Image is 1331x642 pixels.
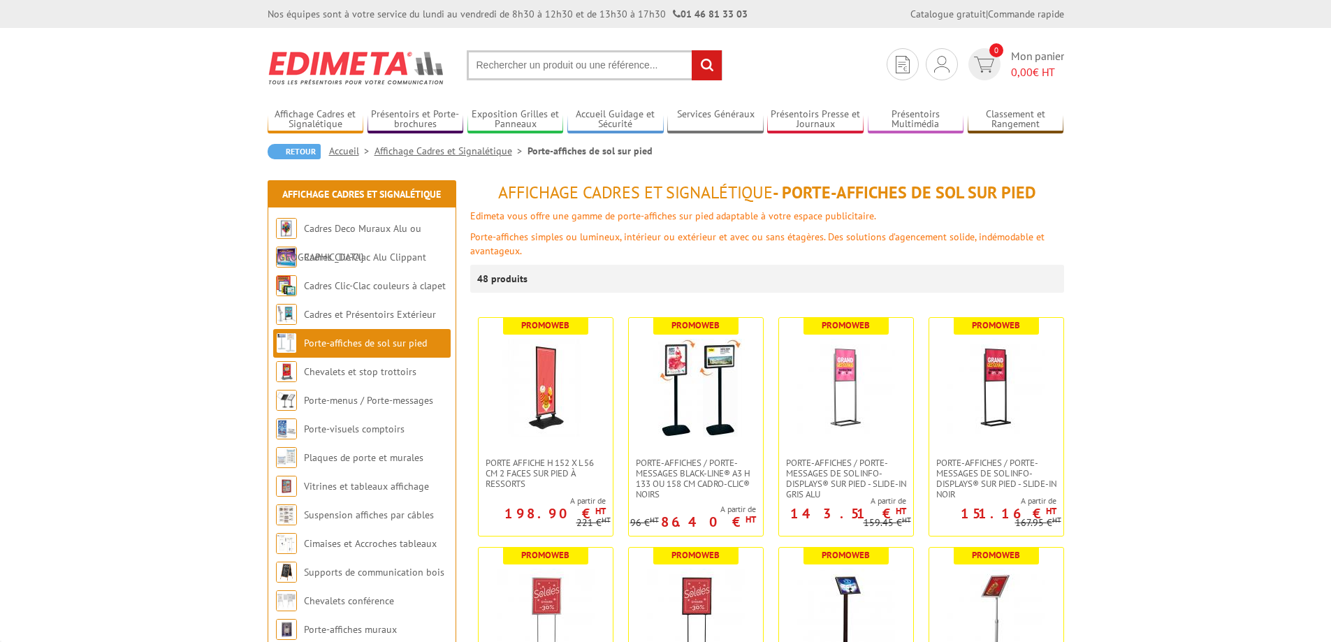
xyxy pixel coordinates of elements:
[797,339,895,437] img: Porte-affiches / Porte-messages de sol Info-Displays® sur pied - Slide-in Gris Alu
[896,505,906,517] sup: HT
[276,361,297,382] img: Chevalets et stop trottoirs
[268,42,446,94] img: Edimeta
[276,418,297,439] img: Porte-visuels comptoirs
[276,333,297,353] img: Porte-affiches de sol sur pied
[276,504,297,525] img: Suspension affiches par câbles
[902,515,911,525] sup: HT
[276,533,297,554] img: Cimaises et Accroches tableaux
[974,57,994,73] img: devis rapide
[467,108,564,131] a: Exposition Grilles et Panneaux
[961,509,1056,518] p: 151.16 €
[304,251,426,263] a: Cadres Clic-Clac Alu Clippant
[276,476,297,497] img: Vitrines et tableaux affichage
[304,451,423,464] a: Plaques de porte et murales
[282,188,441,200] a: Affichage Cadres et Signalétique
[470,210,876,222] font: Edimeta vous offre une gamme de porte-affiches sur pied adaptable à votre espace publicitaire.
[988,8,1064,20] a: Commande rapide
[910,8,986,20] a: Catalogue gratuit
[304,365,416,378] a: Chevalets et stop trottoirs
[304,337,427,349] a: Porte-affiches de sol sur pied
[786,458,906,499] span: Porte-affiches / Porte-messages de sol Info-Displays® sur pied - Slide-in Gris Alu
[968,108,1064,131] a: Classement et Rangement
[936,458,1056,499] span: Porte-affiches / Porte-messages de sol Info-Displays® sur pied - Slide-in Noir
[497,339,595,437] img: Porte Affiche H 152 x L 56 cm 2 faces sur pied à ressorts
[576,518,611,528] p: 221 €
[276,304,297,325] img: Cadres et Présentoirs Extérieur
[934,56,950,73] img: devis rapide
[745,513,756,525] sup: HT
[567,108,664,131] a: Accueil Guidage et Sécurité
[521,549,569,561] b: Promoweb
[304,423,405,435] a: Porte-visuels comptoirs
[972,549,1020,561] b: Promoweb
[595,505,606,517] sup: HT
[276,447,297,468] img: Plaques de porte et murales
[650,515,659,525] sup: HT
[896,56,910,73] img: devis rapide
[374,145,528,157] a: Affichage Cadres et Signalétique
[304,308,436,321] a: Cadres et Présentoirs Extérieur
[304,623,397,636] a: Porte-affiches muraux
[667,108,764,131] a: Services Généraux
[779,495,906,506] span: A partir de
[467,50,722,80] input: Rechercher un produit ou une référence...
[767,108,864,131] a: Présentoirs Presse et Journaux
[929,495,1056,506] span: A partir de
[929,458,1063,499] a: Porte-affiches / Porte-messages de sol Info-Displays® sur pied - Slide-in Noir
[972,319,1020,331] b: Promoweb
[268,7,748,21] div: Nos équipes sont à votre service du lundi au vendredi de 8h30 à 12h30 et de 13h30 à 17h30
[692,50,722,80] input: rechercher
[479,458,613,489] a: Porte Affiche H 152 x L 56 cm 2 faces sur pied à ressorts
[671,319,720,331] b: Promoweb
[276,619,297,640] img: Porte-affiches muraux
[304,537,437,550] a: Cimaises et Accroches tableaux
[661,518,756,526] p: 86.40 €
[304,594,394,607] a: Chevalets conférence
[989,43,1003,57] span: 0
[304,480,429,493] a: Vitrines et tableaux affichage
[1011,65,1033,79] span: 0,00
[498,182,773,203] span: Affichage Cadres et Signalétique
[268,144,321,159] a: Retour
[636,458,756,499] span: Porte-affiches / Porte-messages Black-Line® A3 H 133 ou 158 cm Cadro-Clic® noirs
[629,458,763,499] a: Porte-affiches / Porte-messages Black-Line® A3 H 133 ou 158 cm Cadro-Clic® noirs
[528,144,653,158] li: Porte-affiches de sol sur pied
[477,265,530,293] p: 48 produits
[822,549,870,561] b: Promoweb
[470,184,1064,202] h1: - Porte-affiches de sol sur pied
[630,504,756,515] span: A partir de
[276,390,297,411] img: Porte-menus / Porte-messages
[521,319,569,331] b: Promoweb
[1046,505,1056,517] sup: HT
[965,48,1064,80] a: devis rapide 0 Mon panier 0,00€ HT
[1015,518,1061,528] p: 167.95 €
[602,515,611,525] sup: HT
[276,222,421,263] a: Cadres Deco Muraux Alu ou [GEOGRAPHIC_DATA]
[1011,64,1064,80] span: € HT
[673,8,748,20] strong: 01 46 81 33 03
[822,319,870,331] b: Promoweb
[486,458,606,489] span: Porte Affiche H 152 x L 56 cm 2 faces sur pied à ressorts
[647,339,745,437] img: Porte-affiches / Porte-messages Black-Line® A3 H 133 ou 158 cm Cadro-Clic® noirs
[1052,515,1061,525] sup: HT
[504,509,606,518] p: 198.90 €
[329,145,374,157] a: Accueil
[304,566,444,578] a: Supports de communication bois
[304,394,433,407] a: Porte-menus / Porte-messages
[947,339,1045,437] img: Porte-affiches / Porte-messages de sol Info-Displays® sur pied - Slide-in Noir
[276,275,297,296] img: Cadres Clic-Clac couleurs à clapet
[304,279,446,292] a: Cadres Clic-Clac couleurs à clapet
[276,590,297,611] img: Chevalets conférence
[790,509,906,518] p: 143.51 €
[470,231,1045,257] font: Porte-affiches simples ou lumineux, intérieur ou extérieur et avec ou sans étagères. Des solution...
[276,218,297,239] img: Cadres Deco Muraux Alu ou Bois
[304,509,434,521] a: Suspension affiches par câbles
[368,108,464,131] a: Présentoirs et Porte-brochures
[1011,48,1064,80] span: Mon panier
[268,108,364,131] a: Affichage Cadres et Signalétique
[864,518,911,528] p: 159.45 €
[779,458,913,499] a: Porte-affiches / Porte-messages de sol Info-Displays® sur pied - Slide-in Gris Alu
[276,562,297,583] img: Supports de communication bois
[868,108,964,131] a: Présentoirs Multimédia
[630,518,659,528] p: 96 €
